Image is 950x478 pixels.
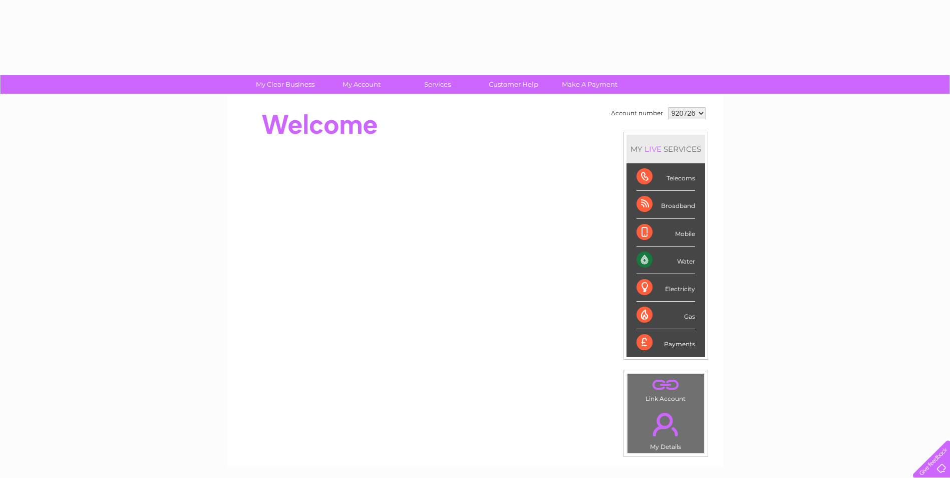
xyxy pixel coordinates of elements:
a: Services [396,75,479,94]
a: My Account [320,75,403,94]
div: Telecoms [637,163,695,191]
div: Electricity [637,274,695,302]
td: My Details [627,404,705,453]
div: Broadband [637,191,695,218]
div: MY SERVICES [626,135,705,163]
td: Account number [608,105,666,122]
a: Make A Payment [548,75,631,94]
div: Payments [637,329,695,356]
div: Gas [637,302,695,329]
td: Link Account [627,373,705,405]
a: Customer Help [472,75,555,94]
a: . [630,407,702,442]
div: Water [637,247,695,274]
a: . [630,376,702,394]
div: Mobile [637,219,695,247]
div: LIVE [643,144,664,154]
a: My Clear Business [244,75,327,94]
